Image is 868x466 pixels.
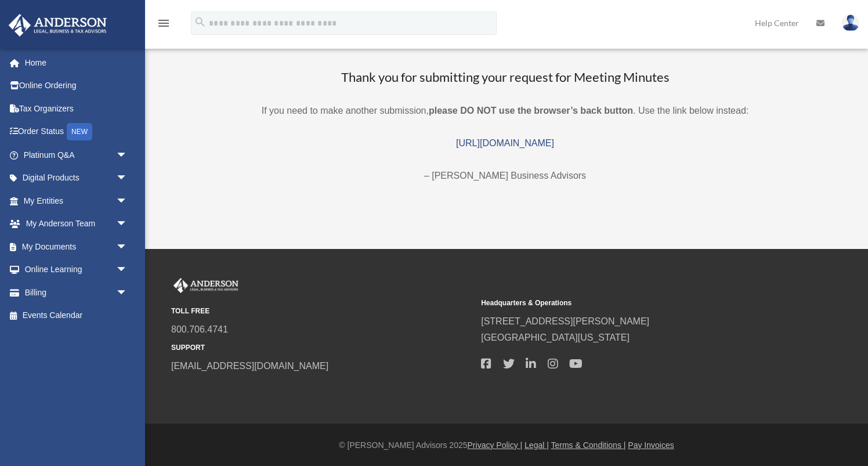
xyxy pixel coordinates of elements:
[8,212,145,236] a: My Anderson Teamarrow_drop_down
[842,15,859,31] img: User Pic
[116,281,139,305] span: arrow_drop_down
[8,281,145,304] a: Billingarrow_drop_down
[8,120,145,144] a: Order StatusNEW
[481,297,783,309] small: Headquarters & Operations
[525,440,549,450] a: Legal |
[429,106,633,115] b: please DO NOT use the browser’s back button
[194,16,207,28] i: search
[145,438,868,453] div: © [PERSON_NAME] Advisors 2025
[116,235,139,259] span: arrow_drop_down
[171,278,241,293] img: Anderson Advisors Platinum Portal
[8,51,145,74] a: Home
[171,324,228,334] a: 800.706.4741
[171,305,473,317] small: TOLL FREE
[116,167,139,190] span: arrow_drop_down
[481,316,649,326] a: [STREET_ADDRESS][PERSON_NAME]
[5,14,110,37] img: Anderson Advisors Platinum Portal
[171,342,473,354] small: SUPPORT
[116,212,139,236] span: arrow_drop_down
[8,74,145,97] a: Online Ordering
[171,361,328,371] a: [EMAIL_ADDRESS][DOMAIN_NAME]
[116,258,139,282] span: arrow_drop_down
[157,68,853,86] h3: Thank you for submitting your request for Meeting Minutes
[8,258,145,281] a: Online Learningarrow_drop_down
[628,440,674,450] a: Pay Invoices
[157,103,853,119] p: If you need to make another submission, . Use the link below instead:
[157,16,171,30] i: menu
[468,440,523,450] a: Privacy Policy |
[8,189,145,212] a: My Entitiesarrow_drop_down
[116,189,139,213] span: arrow_drop_down
[8,143,145,167] a: Platinum Q&Aarrow_drop_down
[8,304,145,327] a: Events Calendar
[456,138,554,148] a: [URL][DOMAIN_NAME]
[67,123,92,140] div: NEW
[157,168,853,184] p: – [PERSON_NAME] Business Advisors
[481,333,630,342] a: [GEOGRAPHIC_DATA][US_STATE]
[8,97,145,120] a: Tax Organizers
[157,20,171,30] a: menu
[8,167,145,190] a: Digital Productsarrow_drop_down
[551,440,626,450] a: Terms & Conditions |
[8,235,145,258] a: My Documentsarrow_drop_down
[116,143,139,167] span: arrow_drop_down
